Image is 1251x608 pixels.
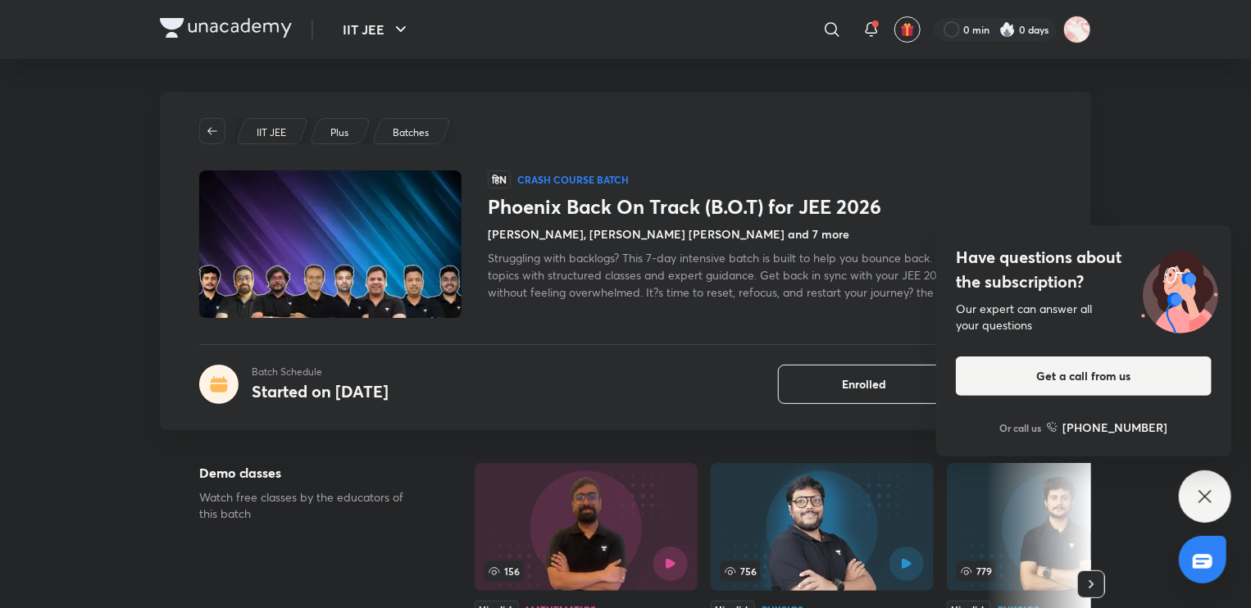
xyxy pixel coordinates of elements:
h1: Phoenix Back On Track (B.O.T) for JEE 2026 [488,195,1052,219]
button: Enrolled [778,365,950,404]
h5: Demo classes [199,463,422,483]
span: 779 [957,561,995,581]
img: streak [999,21,1016,38]
p: Batches [393,125,429,140]
h4: Have questions about the subscription? [956,245,1212,294]
span: 156 [484,561,523,581]
h4: Started on [DATE] [252,380,389,402]
img: avatar [900,22,915,37]
button: IIT JEE [333,13,421,46]
span: Struggling with backlogs? This 7-day intensive batch is built to help you bounce back. Clear all ... [488,250,1051,300]
div: Our expert can answer all your questions [956,301,1212,333]
a: Company Logo [160,18,292,42]
p: Watch free classes by the educators of this batch [199,489,422,522]
button: Get a call from us [956,356,1212,396]
img: Kritika Singh [1063,16,1091,43]
a: Batches [390,125,432,140]
img: Thumbnail [197,169,464,320]
p: Or call us [1000,420,1042,435]
a: [PHONE_NUMBER] [1047,419,1168,436]
p: Plus [330,125,348,140]
p: IIT JEE [257,125,286,140]
a: IIT JEE [254,125,289,140]
a: Plus [328,125,352,140]
p: Batch Schedule [252,365,389,379]
span: Enrolled [842,376,886,392]
button: avatar [894,16,921,43]
span: 756 [721,561,760,581]
p: Crash course Batch [517,173,629,186]
img: ttu_illustration_new.svg [1128,245,1231,333]
span: हिN [488,170,511,188]
h4: [PERSON_NAME], [PERSON_NAME] [PERSON_NAME] and 7 more [488,225,849,243]
h6: [PHONE_NUMBER] [1063,419,1168,436]
img: Company Logo [160,18,292,38]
